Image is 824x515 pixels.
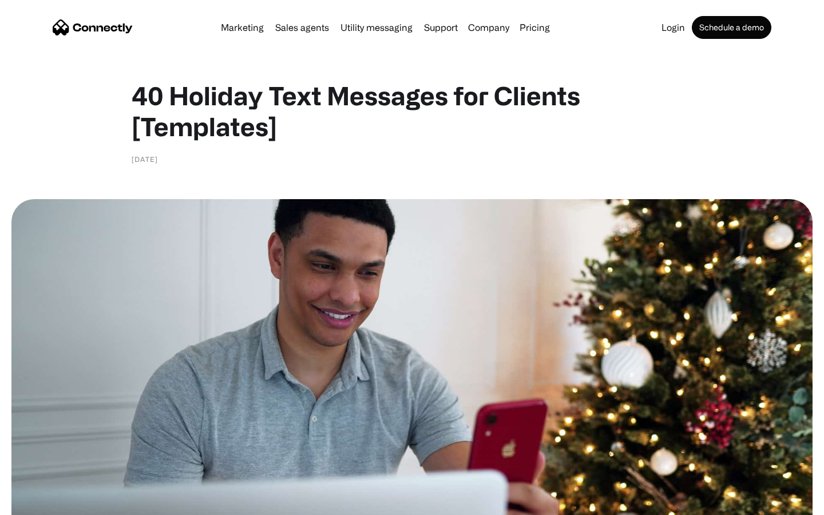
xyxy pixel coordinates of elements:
aside: Language selected: English [11,495,69,511]
h1: 40 Holiday Text Messages for Clients [Templates] [132,80,692,142]
a: Support [419,23,462,32]
a: Utility messaging [336,23,417,32]
a: Schedule a demo [692,16,771,39]
a: Login [657,23,690,32]
ul: Language list [23,495,69,511]
a: Pricing [515,23,554,32]
a: Sales agents [271,23,334,32]
a: Marketing [216,23,268,32]
div: [DATE] [132,153,158,165]
div: Company [468,19,509,35]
